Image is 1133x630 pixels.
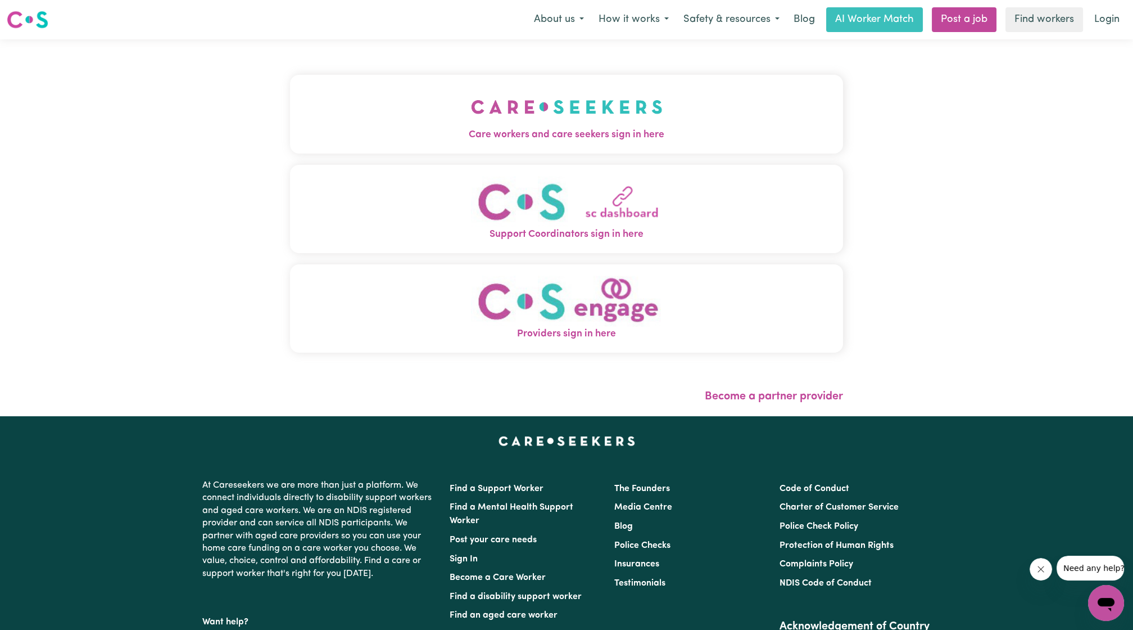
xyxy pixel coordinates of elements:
[290,227,843,242] span: Support Coordinators sign in here
[1088,585,1124,621] iframe: Button to launch messaging window
[7,8,68,17] span: Need any help?
[290,264,843,353] button: Providers sign in here
[202,611,436,628] p: Want help?
[779,541,894,550] a: Protection of Human Rights
[591,8,676,31] button: How it works
[450,592,582,601] a: Find a disability support worker
[614,579,665,588] a: Testimonials
[290,128,843,142] span: Care workers and care seekers sign in here
[932,7,996,32] a: Post a job
[779,579,872,588] a: NDIS Code of Conduct
[614,560,659,569] a: Insurances
[779,560,853,569] a: Complaints Policy
[7,7,48,33] a: Careseekers logo
[779,503,899,512] a: Charter of Customer Service
[676,8,787,31] button: Safety & resources
[450,555,478,564] a: Sign In
[614,522,633,531] a: Blog
[614,484,670,493] a: The Founders
[1005,7,1083,32] a: Find workers
[705,391,843,402] a: Become a partner provider
[290,327,843,341] span: Providers sign in here
[450,535,537,544] a: Post your care needs
[779,522,858,531] a: Police Check Policy
[614,503,672,512] a: Media Centre
[779,484,849,493] a: Code of Conduct
[614,541,670,550] a: Police Checks
[498,436,635,445] a: Careseekers home page
[290,75,843,154] button: Care workers and care seekers sign in here
[787,7,822,32] a: Blog
[1057,556,1124,580] iframe: Message from company
[202,475,436,584] p: At Careseekers we are more than just a platform. We connect individuals directly to disability su...
[1087,7,1126,32] a: Login
[7,10,48,30] img: Careseekers logo
[450,611,558,620] a: Find an aged care worker
[290,165,843,253] button: Support Coordinators sign in here
[826,7,923,32] a: AI Worker Match
[450,503,573,525] a: Find a Mental Health Support Worker
[527,8,591,31] button: About us
[1030,558,1052,580] iframe: Close message
[450,484,543,493] a: Find a Support Worker
[450,573,546,582] a: Become a Care Worker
